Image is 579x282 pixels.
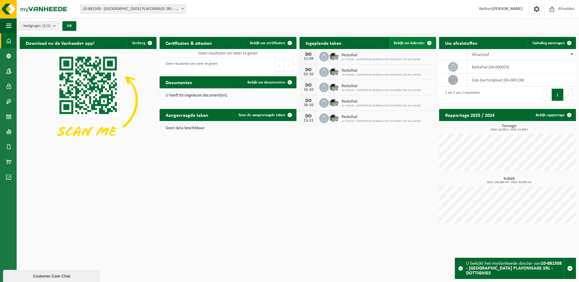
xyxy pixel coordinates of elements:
button: 1 [552,89,564,101]
td: restafval (04-000029) [467,61,576,74]
a: Bekijk uw kalender [389,37,435,49]
div: DO [303,98,315,103]
strong: 10-881508 - [GEOGRAPHIC_DATA] PLAFONNAGE SRL - DOTTIGNIES [466,261,562,276]
h2: Uw afvalstoffen [439,37,484,49]
div: DO [303,67,315,72]
td: Geen resultaten om weer te geven [160,49,296,57]
h2: Download nu de Vanheede+ app! [20,37,101,49]
p: U heeft 83 ongelezen document(en). [166,93,290,98]
span: Afvalstof [472,52,489,57]
img: Download de VHEPlus App [20,49,157,152]
span: Bekijk uw kalender [394,41,425,45]
h2: Rapportage 2025 / 2024 [439,109,501,121]
span: Restafval [342,53,421,58]
span: 10-881508 - HAINAUT PLAFONNAGE SRL - DOTTIGNIES [80,5,186,13]
div: DO [303,114,315,119]
span: Toon de aangevraagde taken [238,113,285,117]
span: Restafval [342,115,421,120]
span: 10-754101 - ENTREPRISE GENERALE DE PLATRERIE SRL SAVARINO [342,73,421,77]
td: gips (karton)plaat (04-000138) [467,74,576,87]
button: Previous [274,60,284,72]
img: WB-5000-GAL-GY-01 [329,51,339,61]
button: Next [564,89,573,101]
div: 02-10 [303,72,315,77]
button: OK [62,21,76,31]
h2: Documenten [160,76,198,88]
h3: Kubiek [442,177,576,184]
span: Ophaling aanvragen [532,41,565,45]
a: Ophaling aanvragen [528,37,575,49]
span: 10-754101 - ENTREPRISE GENERALE DE PLATRERIE SRL SAVARINO [342,89,421,92]
span: Restafval [342,99,421,104]
p: Geen data beschikbaar. [166,126,290,130]
span: Verberg [132,41,145,45]
span: 2024: 105,000 m3 - 2025: 65,000 m3 [442,181,576,184]
h2: Aangevraagde taken [160,109,214,121]
div: 16-10 [303,88,315,92]
span: Bekijk uw documenten [247,80,285,84]
img: WB-5000-GAL-GY-01 [329,113,339,123]
span: Restafval [342,68,421,73]
h2: Certificaten & attesten [160,37,218,49]
div: U bekijkt het myVanheede dossier van [466,258,564,279]
strong: [PERSON_NAME] [492,7,523,11]
button: Verberg [127,37,156,49]
div: DO [303,83,315,88]
span: Vestigingen [23,21,51,31]
span: Restafval [342,84,421,89]
div: 11-09 [303,57,315,61]
button: Previous [542,89,552,101]
div: 1 tot 2 van 2 resultaten [442,88,480,101]
img: WB-5000-GAL-GY-01 [329,82,339,92]
img: WB-5000-GAL-GY-01 [329,97,339,107]
a: Bekijk rapportage [531,109,575,121]
img: WB-5000-GAL-GY-01 [329,66,339,77]
div: Geen resultaten om weer te geven [163,59,217,72]
iframe: chat widget [3,269,101,282]
span: 10-754101 - ENTREPRISE GENERALE DE PLATRERIE SRL SAVARINO [342,58,421,61]
span: 10-754101 - ENTREPRISE GENERALE DE PLATRERIE SRL SAVARINO [342,120,421,123]
a: Bekijk uw certificaten [245,37,296,49]
div: DO [303,52,315,57]
button: Vestigingen(2/2) [20,21,59,30]
h3: Tonnage [442,124,576,131]
div: 30-10 [303,103,315,107]
count: (2/2) [42,24,51,28]
span: 2024: 44,030 t - 2025: 21,960 t [442,128,576,131]
a: Bekijk uw documenten [243,76,296,88]
span: Bekijk uw certificaten [250,41,285,45]
div: 13-11 [303,119,315,123]
a: Toon de aangevraagde taken [233,109,296,121]
span: 10-754101 - ENTREPRISE GENERALE DE PLATRERIE SRL SAVARINO [342,104,421,108]
h2: Ingeplande taken [299,37,348,49]
span: 10-881508 - HAINAUT PLAFONNAGE SRL - DOTTIGNIES [80,5,186,14]
button: Next [284,60,293,72]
